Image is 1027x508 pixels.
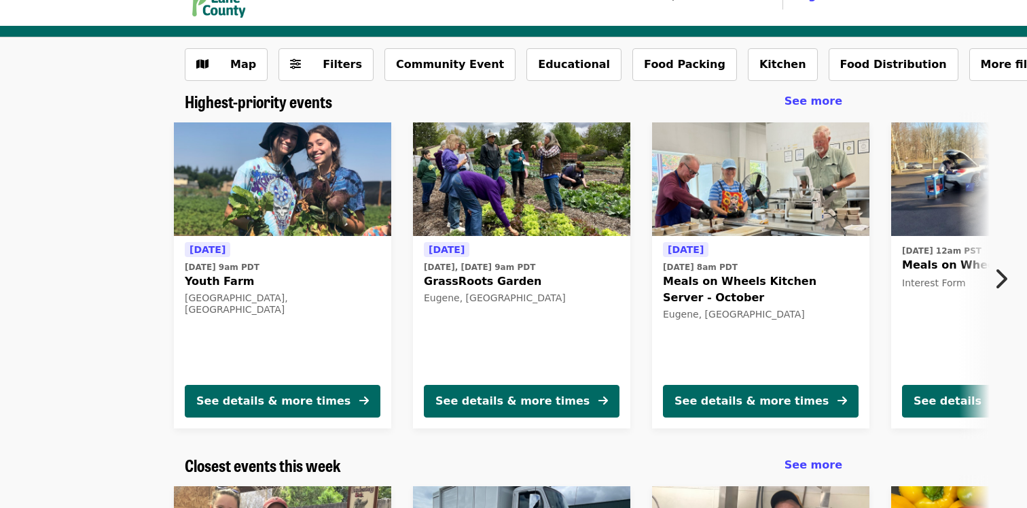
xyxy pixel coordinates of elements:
i: chevron-right icon [994,266,1007,292]
span: Youth Farm [185,273,380,290]
a: See details for "Youth Farm" [174,122,391,428]
button: Food Distribution [829,48,958,81]
i: arrow-right icon [598,394,608,407]
button: Food Packing [632,48,737,81]
a: See details for "Meals on Wheels Kitchen Server - October" [652,122,869,428]
button: See details & more times [185,385,380,418]
img: Meals on Wheels Kitchen Server - October organized by Food for Lane County [652,122,869,237]
div: See details [914,393,981,409]
button: Next item [982,260,1027,298]
div: See details & more times [435,393,590,409]
button: See details & more times [663,385,859,418]
span: Highest-priority events [185,89,332,113]
div: Closest events this week [174,456,853,475]
span: [DATE] [429,244,465,255]
span: GrassRoots Garden [424,273,619,290]
img: Youth Farm organized by Food for Lane County [174,122,391,237]
i: map icon [196,58,209,71]
div: Eugene, [GEOGRAPHIC_DATA] [424,292,619,304]
time: [DATE] 12am PST [902,245,981,257]
div: See details & more times [674,393,829,409]
button: Kitchen [748,48,818,81]
div: Highest-priority events [174,92,853,112]
time: [DATE] 9am PDT [185,261,259,273]
span: See more [785,458,842,471]
span: [DATE] [668,244,704,255]
button: Filters (0 selected) [278,48,374,81]
a: Highest-priority events [185,92,332,112]
a: See details for "GrassRoots Garden" [413,122,630,428]
span: Interest Form [902,277,966,288]
time: [DATE], [DATE] 9am PDT [424,261,535,273]
div: Eugene, [GEOGRAPHIC_DATA] [663,309,859,320]
div: See details & more times [196,393,350,409]
a: See more [785,457,842,473]
button: Show map view [185,48,268,81]
i: arrow-right icon [359,394,369,407]
span: Map [230,58,256,71]
i: sliders-h icon [290,58,301,71]
span: [DATE] [190,244,226,255]
a: See more [785,93,842,109]
button: See details & more times [424,385,619,418]
i: arrow-right icon [837,394,847,407]
button: Community Event [384,48,516,81]
img: GrassRoots Garden organized by Food for Lane County [413,122,630,237]
span: Closest events this week [185,453,341,477]
button: Educational [526,48,621,81]
time: [DATE] 8am PDT [663,261,738,273]
span: Filters [323,58,362,71]
span: Meals on Wheels Kitchen Server - October [663,273,859,306]
a: Closest events this week [185,456,341,475]
div: [GEOGRAPHIC_DATA], [GEOGRAPHIC_DATA] [185,292,380,316]
span: See more [785,95,842,107]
